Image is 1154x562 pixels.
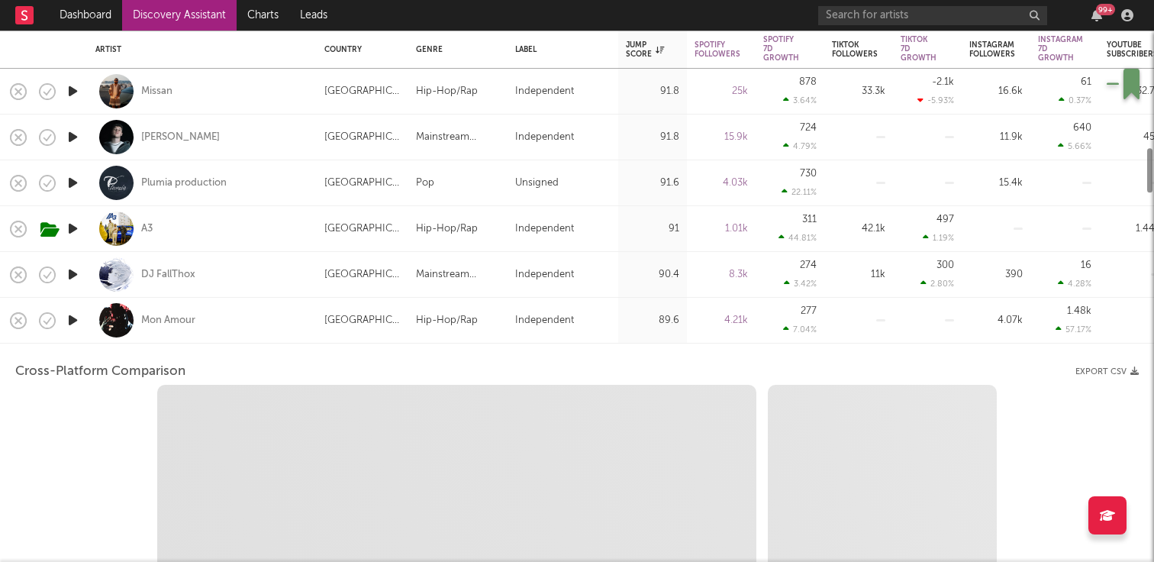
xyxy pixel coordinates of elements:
[324,220,401,238] div: [GEOGRAPHIC_DATA]
[515,312,574,330] div: Independent
[515,174,559,192] div: Unsigned
[416,266,500,284] div: Mainstream Electronic
[324,82,401,101] div: [GEOGRAPHIC_DATA]
[1073,123,1091,133] div: 640
[932,77,954,87] div: -2.1k
[783,95,817,105] div: 3.64 %
[1056,325,1091,334] div: 57.17 %
[802,215,817,224] div: 311
[141,314,195,328] a: Mon Amour
[778,233,817,243] div: 44.81 %
[783,141,817,151] div: 4.79 %
[782,187,817,197] div: 22.11 %
[515,82,574,101] div: Independent
[515,128,574,147] div: Independent
[695,128,748,147] div: 15.9k
[141,268,195,282] a: DJ FallThox
[141,222,153,236] a: A3
[832,40,878,59] div: Tiktok Followers
[626,312,679,330] div: 89.6
[799,77,817,87] div: 878
[695,312,748,330] div: 4.21k
[1075,367,1139,376] button: Export CSV
[800,123,817,133] div: 724
[920,279,954,289] div: 2.80 %
[141,176,227,190] a: Plumia production
[969,312,1023,330] div: 4.07k
[800,169,817,179] div: 730
[15,363,185,381] span: Cross-Platform Comparison
[416,82,478,101] div: Hip-Hop/Rap
[416,128,500,147] div: Mainstream Electronic
[818,6,1047,25] input: Search for artists
[416,312,478,330] div: Hip-Hop/Rap
[695,40,740,59] div: Spotify Followers
[141,85,172,99] a: Missan
[695,220,748,238] div: 1.01k
[1058,279,1091,289] div: 4.28 %
[324,45,393,54] div: Country
[324,266,401,284] div: [GEOGRAPHIC_DATA]
[800,260,817,270] div: 274
[695,266,748,284] div: 8.3k
[923,233,954,243] div: 1.19 %
[1081,77,1091,87] div: 61
[695,82,748,101] div: 25k
[695,174,748,192] div: 4.03k
[832,220,885,238] div: 42.1k
[801,306,817,316] div: 277
[416,174,434,192] div: Pop
[626,82,679,101] div: 91.8
[626,220,679,238] div: 91
[141,131,220,144] a: [PERSON_NAME]
[324,312,401,330] div: [GEOGRAPHIC_DATA]
[832,266,885,284] div: 11k
[969,266,1023,284] div: 390
[95,45,301,54] div: Artist
[936,215,954,224] div: 497
[783,325,817,334] div: 7.04 %
[515,266,574,284] div: Independent
[1091,9,1102,21] button: 99+
[626,174,679,192] div: 91.6
[324,174,401,192] div: [GEOGRAPHIC_DATA]
[901,35,936,63] div: Tiktok 7D Growth
[936,260,954,270] div: 300
[1067,306,1091,316] div: 1.48k
[1081,260,1091,270] div: 16
[1059,95,1091,105] div: 0.37 %
[515,45,603,54] div: Label
[784,279,817,289] div: 3.42 %
[969,128,1023,147] div: 11.9k
[969,174,1023,192] div: 15.4k
[832,82,885,101] div: 33.3k
[416,45,492,54] div: Genre
[969,40,1015,59] div: Instagram Followers
[763,35,799,63] div: Spotify 7D Growth
[515,220,574,238] div: Independent
[969,82,1023,101] div: 16.6k
[1058,141,1091,151] div: 5.66 %
[917,95,954,105] div: -5.93 %
[1038,35,1083,63] div: Instagram 7D Growth
[416,220,478,238] div: Hip-Hop/Rap
[1096,4,1115,15] div: 99 +
[626,128,679,147] div: 91.8
[324,128,401,147] div: [GEOGRAPHIC_DATA]
[626,40,664,59] div: Jump Score
[626,266,679,284] div: 90.4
